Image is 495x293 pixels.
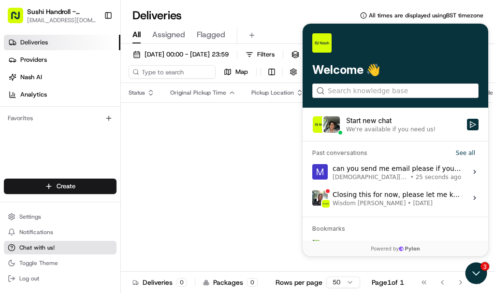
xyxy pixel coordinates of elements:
[4,111,116,126] div: Favorites
[27,16,96,24] button: [EMAIL_ADDRESS][DOMAIN_NAME]
[4,241,116,254] button: Chat with us!
[152,29,185,41] span: Assigned
[57,182,75,191] span: Create
[129,89,145,97] span: Status
[132,278,187,287] div: Deliveries
[4,52,120,68] a: Providers
[19,244,55,251] span: Chat with us!
[4,225,116,239] button: Notifications
[4,256,116,270] button: Toggle Theme
[19,259,58,267] span: Toggle Theme
[276,278,322,287] p: Rows per page
[170,89,226,97] span: Original Pickup Time
[132,29,141,41] span: All
[4,87,120,102] a: Analytics
[176,278,187,287] div: 0
[197,29,225,41] span: Flagged
[4,35,120,50] a: Deliveries
[241,48,279,61] button: Filters
[19,228,53,236] span: Notifications
[4,210,116,223] button: Settings
[219,65,252,79] button: Map
[20,56,47,64] span: Providers
[132,8,182,23] h1: Deliveries
[19,275,39,282] span: Log out
[287,48,324,61] button: Views
[247,278,258,287] div: 0
[4,70,120,85] a: Nash AI
[20,73,42,82] span: Nash AI
[145,50,229,59] span: [DATE] 00:00 - [DATE] 23:59
[4,4,100,27] button: Sushi Handroll - [GEOGRAPHIC_DATA][PERSON_NAME][EMAIL_ADDRESS][DOMAIN_NAME]
[4,272,116,285] button: Log out
[251,89,294,97] span: Pickup Location
[257,50,275,59] span: Filters
[27,7,96,16] button: Sushi Handroll - [GEOGRAPHIC_DATA][PERSON_NAME]
[203,278,258,287] div: Packages
[20,38,48,47] span: Deliveries
[369,12,483,19] span: All times are displayed using BST timezone
[372,278,404,287] div: Page 1 of 1
[4,179,116,194] button: Create
[129,48,233,61] button: [DATE] 00:00 - [DATE] 23:59
[20,90,47,99] span: Analytics
[19,213,41,221] span: Settings
[303,24,488,256] iframe: Customer support window
[464,261,490,287] iframe: Open customer support
[235,68,248,76] span: Map
[129,65,216,79] input: Type to search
